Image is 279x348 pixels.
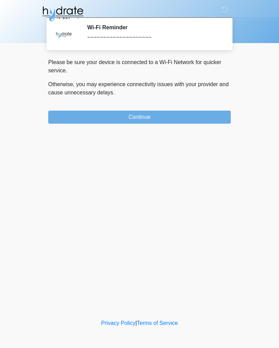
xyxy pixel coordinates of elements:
[113,90,115,95] span: .
[48,58,231,75] p: Please be sure your device is connected to a Wi-Fi Network for quicker service.
[137,320,178,326] a: Terms of Service
[48,111,231,124] button: Continue
[87,33,220,42] div: ~~~~~~~~~~~~~~~~~~~~
[135,320,137,326] a: |
[48,80,231,97] p: Otherwise, you may experience connectivity issues with your provider and cause unnecessary delays
[41,5,84,22] img: Hydrate IV Bar - Fort Collins Logo
[53,24,74,45] img: Agent Avatar
[101,320,136,326] a: Privacy Policy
